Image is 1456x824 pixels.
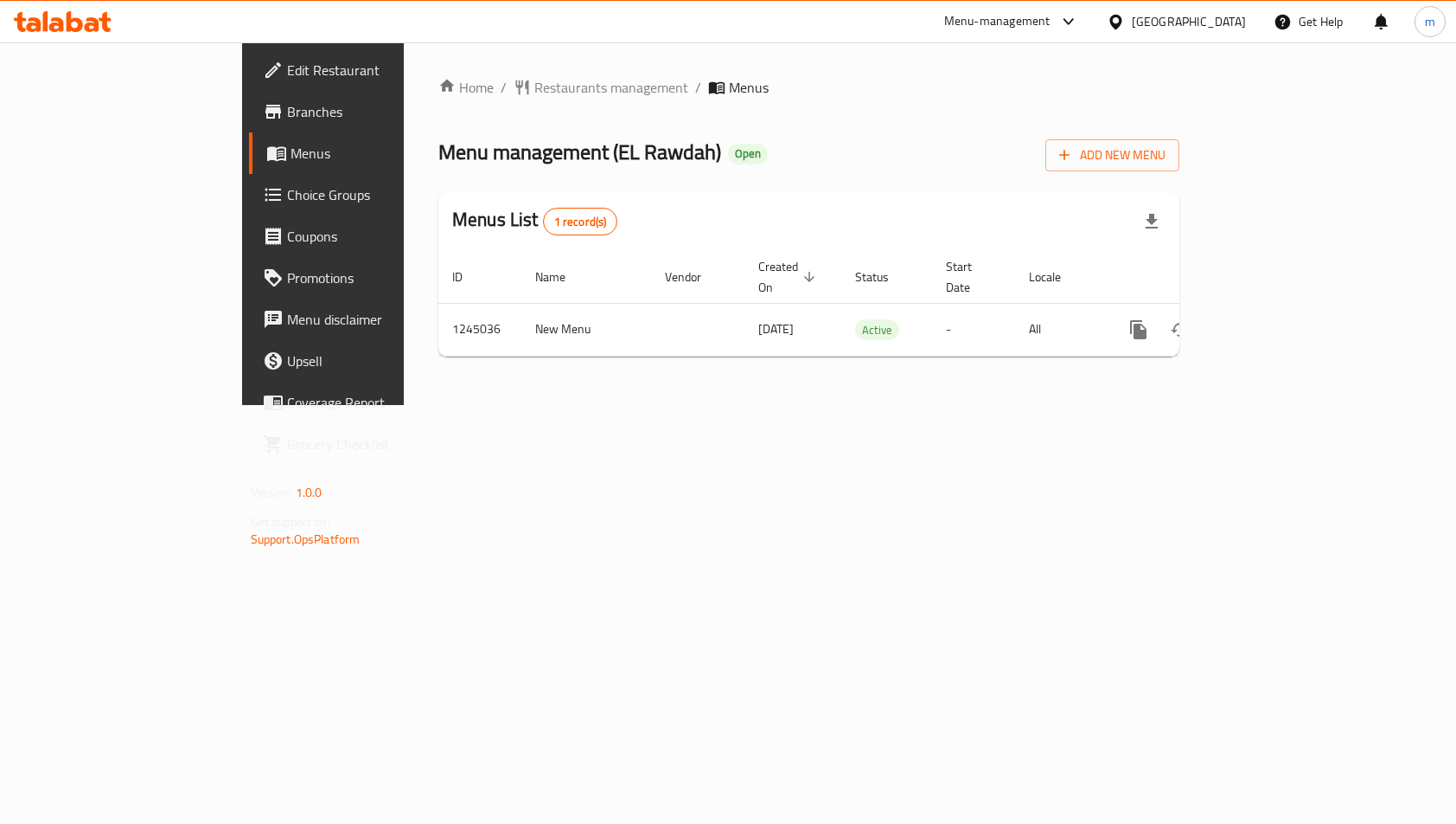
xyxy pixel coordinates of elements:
[544,214,617,230] span: 1 record(s)
[855,267,911,287] span: Status
[249,257,485,299] a: Promotions
[543,208,618,235] div: Total records count
[287,351,471,371] span: Upsell
[251,511,330,533] span: Get support on:
[944,11,1050,32] div: Menu-management
[287,60,471,80] span: Edit Restaurant
[249,299,485,340] a: Menu disclaimer
[249,382,485,423] a: Coverage Report
[1045,139,1179,171] button: Add New Menu
[249,132,485,174] a: Menus
[287,434,471,454] span: Grocery Checklist
[514,77,688,98] a: Restaurants management
[249,423,485,465] a: Grocery Checklist
[729,77,769,98] span: Menus
[249,174,485,216] a: Choice Groups
[287,267,471,288] span: Promotions
[728,146,768,161] span: Open
[1059,145,1165,166] span: Add New Menu
[291,143,471,164] span: Menus
[296,481,322,504] span: 1.0.0
[932,303,1015,356] td: -
[1015,303,1104,356] td: All
[534,77,688,98] span: Restaurants management
[521,303,651,356] td: New Menu
[758,318,794,340] span: [DATE]
[1029,267,1083,287] span: Locale
[728,144,768,164] div: Open
[1159,309,1201,351] button: Change Status
[251,481,293,504] span: Version:
[1104,251,1298,304] th: Actions
[438,132,721,171] span: Menu management ( EL Rawdah )
[438,251,1298,357] table: enhanced table
[287,392,471,413] span: Coverage Report
[249,91,485,132] a: Branches
[249,216,485,257] a: Coupons
[1131,201,1172,242] div: Export file
[251,528,361,550] a: Support.OpsPlatform
[249,340,485,382] a: Upsell
[438,77,1179,98] nav: breadcrumb
[946,256,994,298] span: Start Date
[855,320,899,340] span: Active
[535,267,588,287] span: Name
[287,101,471,122] span: Branches
[695,77,701,98] li: /
[855,319,899,340] div: Active
[1118,309,1159,351] button: more
[665,267,724,287] span: Vendor
[452,267,485,287] span: ID
[249,49,485,91] a: Edit Restaurant
[287,309,471,330] span: Menu disclaimer
[287,226,471,247] span: Coupons
[501,77,507,98] li: /
[1132,12,1246,31] div: [GEOGRAPHIC_DATA]
[1425,12,1435,31] span: m
[287,184,471,205] span: Choice Groups
[758,256,821,298] span: Created On
[452,207,617,235] h2: Menus List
